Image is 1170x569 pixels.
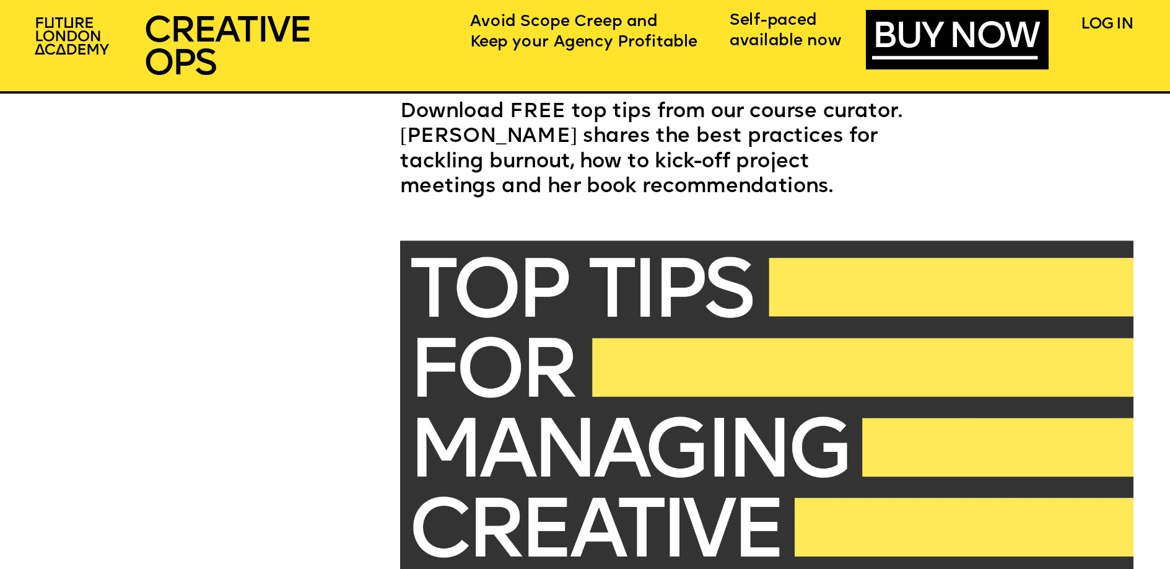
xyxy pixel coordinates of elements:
[470,14,658,31] span: Avoid Scope Creep and
[470,34,697,51] span: Keep your Agency Profitable
[144,14,310,84] span: CREATIVE OPS
[730,33,842,50] span: available now
[28,11,119,64] img: upload-2f72e7a8-3806-41e8-b55b-d754ac055a4a.png
[872,19,1037,60] a: BUY NOW
[730,12,816,30] span: Self-paced
[1081,16,1132,33] a: LOG IN
[400,102,909,198] span: Download FREE top tips from our course curator. [PERSON_NAME] shares the best practices for tackl...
